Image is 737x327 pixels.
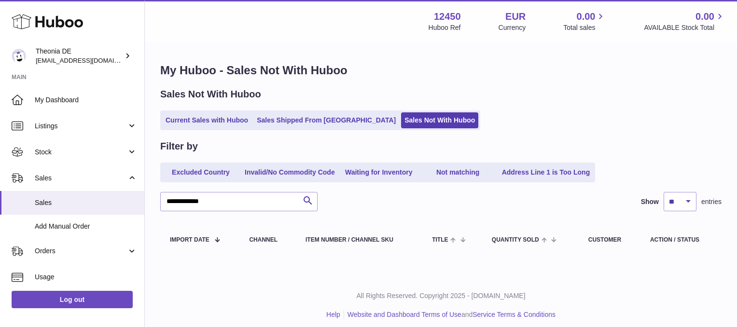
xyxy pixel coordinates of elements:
[695,10,714,23] span: 0.00
[162,112,251,128] a: Current Sales with Huboo
[241,164,338,180] a: Invalid/No Commodity Code
[429,23,461,32] div: Huboo Ref
[499,23,526,32] div: Currency
[36,56,142,64] span: [EMAIL_ADDRESS][DOMAIN_NAME]
[401,112,478,128] a: Sales Not With Huboo
[36,47,123,65] div: Theonia DE
[577,10,596,23] span: 0.00
[253,112,399,128] a: Sales Shipped From [GEOGRAPHIC_DATA]
[12,49,26,63] img: info-de@theonia.com
[35,222,137,231] span: Add Manual Order
[499,164,594,180] a: Address Line 1 is Too Long
[563,10,606,32] a: 0.00 Total sales
[588,237,631,243] div: Customer
[492,237,539,243] span: Quantity Sold
[505,10,526,23] strong: EUR
[419,164,497,180] a: Not matching
[701,197,722,206] span: entries
[35,198,137,207] span: Sales
[160,88,261,101] h2: Sales Not With Huboo
[348,311,461,318] a: Website and Dashboard Terms of Use
[434,10,461,23] strong: 12450
[644,23,725,32] span: AVAILABLE Stock Total
[340,164,417,180] a: Waiting for Inventory
[160,140,198,153] h2: Filter by
[35,122,127,131] span: Listings
[432,237,448,243] span: Title
[249,237,286,243] div: Channel
[563,23,606,32] span: Total sales
[12,291,133,308] a: Log out
[160,63,722,78] h1: My Huboo - Sales Not With Huboo
[306,237,413,243] div: Item Number / Channel SKU
[644,10,725,32] a: 0.00 AVAILABLE Stock Total
[35,174,127,183] span: Sales
[35,148,127,157] span: Stock
[326,311,340,318] a: Help
[35,95,137,105] span: My Dashboard
[35,272,137,282] span: Usage
[641,197,659,206] label: Show
[153,291,729,300] p: All Rights Reserved. Copyright 2025 - [DOMAIN_NAME]
[650,237,712,243] div: Action / Status
[162,164,239,180] a: Excluded Country
[473,311,556,318] a: Service Terms & Conditions
[344,310,556,319] li: and
[35,246,127,256] span: Orders
[170,237,209,243] span: Import date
